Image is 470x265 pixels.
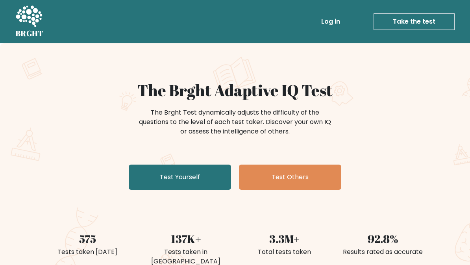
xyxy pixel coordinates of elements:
[240,231,329,247] div: 3.3M+
[338,231,427,247] div: 92.8%
[318,14,343,30] a: Log in
[137,108,333,136] div: The Brght Test dynamically adjusts the difficulty of the questions to the level of each test take...
[43,81,427,100] h1: The Brght Adaptive IQ Test
[141,231,230,247] div: 137K+
[240,247,329,257] div: Total tests taken
[43,247,132,257] div: Tests taken [DATE]
[374,13,455,30] a: Take the test
[129,165,231,190] a: Test Yourself
[43,231,132,247] div: 575
[15,3,44,40] a: BRGHT
[338,247,427,257] div: Results rated as accurate
[239,165,341,190] a: Test Others
[15,29,44,38] h5: BRGHT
